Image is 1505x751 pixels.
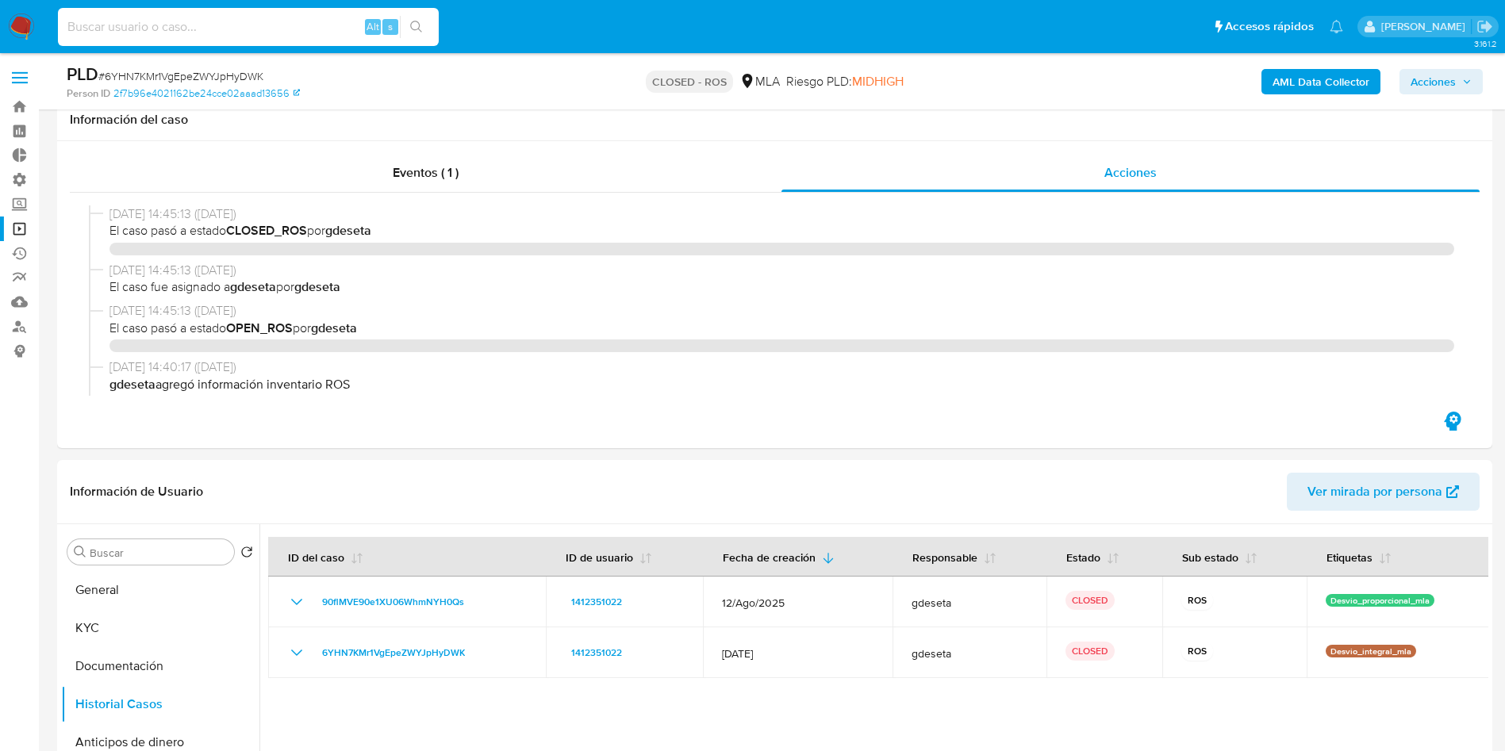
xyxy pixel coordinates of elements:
[61,609,259,647] button: KYC
[61,571,259,609] button: General
[58,17,439,37] input: Buscar usuario o caso...
[1307,473,1442,511] span: Ver mirada por persona
[646,71,733,93] p: CLOSED - ROS
[393,163,459,182] span: Eventos ( 1 )
[240,546,253,563] button: Volver al orden por defecto
[1411,69,1456,94] span: Acciones
[1273,69,1369,94] b: AML Data Collector
[67,61,98,86] b: PLD
[1225,18,1314,35] span: Accesos rápidos
[1330,20,1343,33] a: Notificaciones
[400,16,432,38] button: search-icon
[1399,69,1483,94] button: Acciones
[61,647,259,685] button: Documentación
[113,86,300,101] a: 2f7b96e4021162be24cce02aaad13656
[1381,19,1471,34] p: gustavo.deseta@mercadolibre.com
[74,546,86,558] button: Buscar
[1261,69,1380,94] button: AML Data Collector
[61,685,259,723] button: Historial Casos
[1287,473,1480,511] button: Ver mirada por persona
[786,73,904,90] span: Riesgo PLD:
[739,73,780,90] div: MLA
[367,19,379,34] span: Alt
[852,72,904,90] span: MIDHIGH
[90,546,228,560] input: Buscar
[67,86,110,101] b: Person ID
[1476,18,1493,35] a: Salir
[70,484,203,500] h1: Información de Usuario
[1104,163,1157,182] span: Acciones
[98,68,263,84] span: # 6YHN7KMr1VgEpeZWYJpHyDWK
[70,112,1480,128] h1: Información del caso
[388,19,393,34] span: s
